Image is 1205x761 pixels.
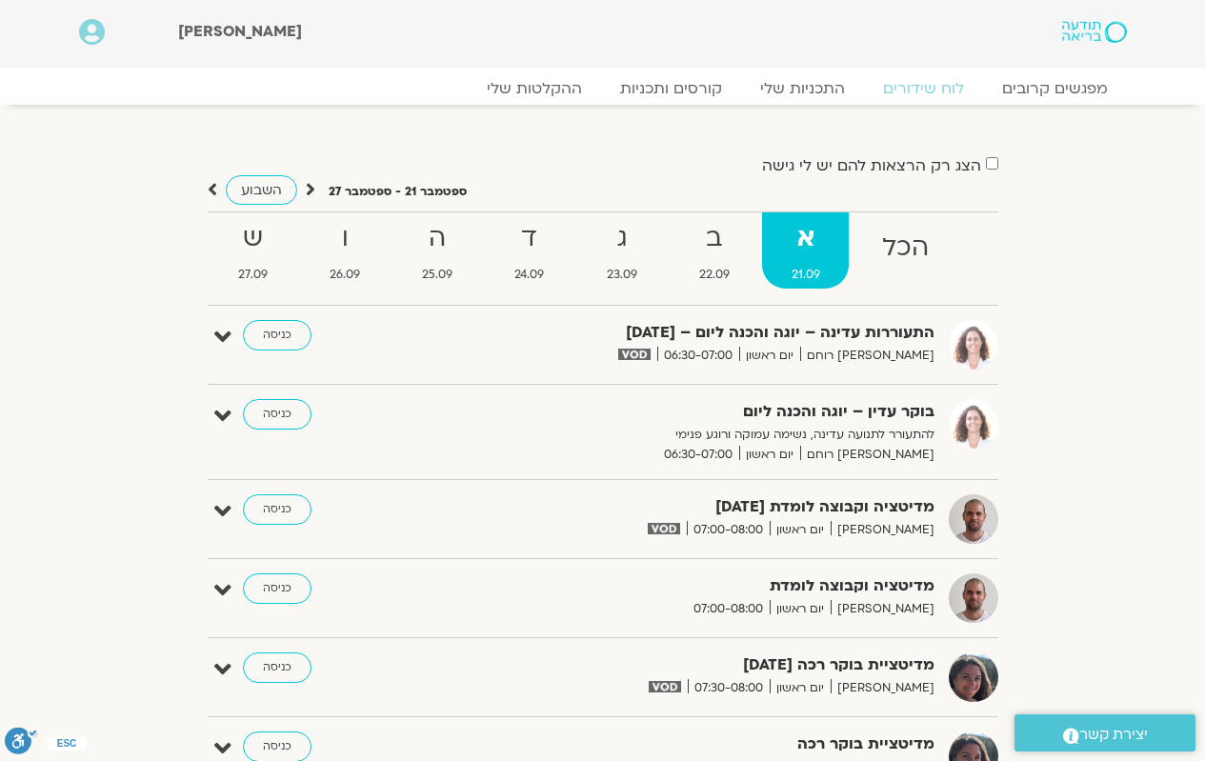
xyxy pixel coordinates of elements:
[762,212,849,289] a: א21.09
[762,265,849,285] span: 21.09
[657,346,739,366] span: 06:30-07:00
[468,573,934,599] strong: מדיטציה וקבוצה לומדת
[670,217,758,260] strong: ב
[800,346,934,366] span: [PERSON_NAME] רוחם
[243,320,311,350] a: כניסה
[468,425,934,445] p: להתעורר לתנועה עדינה, נשימה עמוקה ורוגע פנימי
[243,652,311,683] a: כניסה
[983,79,1127,98] a: מפגשים קרובים
[468,399,934,425] strong: בוקר עדין – יוגה והכנה ליום
[649,681,680,692] img: vodicon
[301,212,390,289] a: ו26.09
[688,678,770,698] span: 07:30-08:00
[210,217,297,260] strong: ש
[226,175,297,205] a: השבוע
[770,599,831,619] span: יום ראשון
[1079,722,1148,748] span: יצירת קשר
[648,523,679,534] img: vodicon
[800,445,934,465] span: [PERSON_NAME] רוחם
[210,212,297,289] a: ש27.09
[831,599,934,619] span: [PERSON_NAME]
[329,182,467,202] p: ספטמבר 21 - ספטמבר 27
[486,212,573,289] a: ד24.09
[687,599,770,619] span: 07:00-08:00
[241,181,282,199] span: השבוע
[739,445,800,465] span: יום ראשון
[468,79,601,98] a: ההקלטות שלי
[468,494,934,520] strong: מדיטציה וקבוצה לומדת [DATE]
[1014,714,1195,751] a: יצירת קשר
[831,520,934,540] span: [PERSON_NAME]
[301,265,390,285] span: 26.09
[243,399,311,430] a: כניסה
[243,573,311,604] a: כניסה
[577,212,666,289] a: ג23.09
[741,79,864,98] a: התכניות שלי
[770,520,831,540] span: יום ראשון
[210,265,297,285] span: 27.09
[762,217,849,260] strong: א
[393,217,482,260] strong: ה
[770,678,831,698] span: יום ראשון
[831,678,934,698] span: [PERSON_NAME]
[393,212,482,289] a: ה25.09
[864,79,983,98] a: לוח שידורים
[762,157,981,174] label: הצג רק הרצאות להם יש לי גישה
[853,227,957,270] strong: הכל
[393,265,482,285] span: 25.09
[687,520,770,540] span: 07:00-08:00
[486,217,573,260] strong: ד
[486,265,573,285] span: 24.09
[243,494,311,525] a: כניסה
[670,212,758,289] a: ב22.09
[618,349,650,360] img: vodicon
[601,79,741,98] a: קורסים ותכניות
[468,652,934,678] strong: מדיטציית בוקר רכה [DATE]
[577,265,666,285] span: 23.09
[468,731,934,757] strong: מדיטציית בוקר רכה
[79,79,1127,98] nav: Menu
[853,212,957,289] a: הכל
[657,445,739,465] span: 06:30-07:00
[670,265,758,285] span: 22.09
[739,346,800,366] span: יום ראשון
[577,217,666,260] strong: ג
[301,217,390,260] strong: ו
[178,21,302,42] span: [PERSON_NAME]
[468,320,934,346] strong: התעוררות עדינה – יוגה והכנה ליום – [DATE]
